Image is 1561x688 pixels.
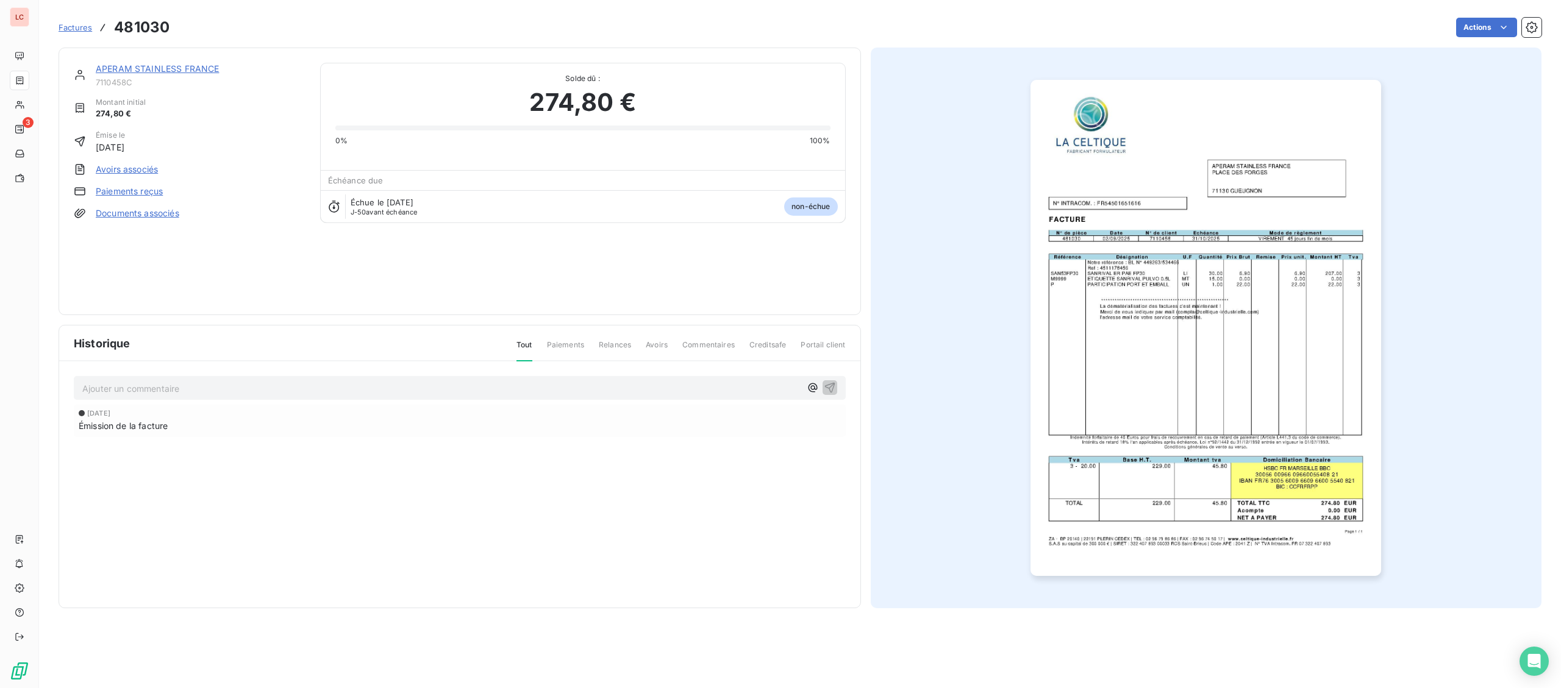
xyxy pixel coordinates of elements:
[547,339,584,360] span: Paiements
[87,410,110,417] span: [DATE]
[1031,80,1381,576] img: invoice_thumbnail
[96,63,219,74] a: APERAM STAINLESS FRANCE
[599,339,631,360] span: Relances
[646,339,668,360] span: Avoirs
[328,176,384,185] span: Échéance due
[96,108,146,120] span: 274,80 €
[96,141,125,154] span: [DATE]
[96,163,158,176] a: Avoirs associés
[351,208,418,216] span: avant échéance
[351,208,366,216] span: J-50
[114,16,170,38] h3: 481030
[529,84,635,121] span: 274,80 €
[1456,18,1517,37] button: Actions
[810,135,831,146] span: 100%
[59,23,92,32] span: Factures
[749,339,787,360] span: Creditsafe
[59,21,92,34] a: Factures
[10,7,29,27] div: LC
[10,661,29,681] img: Logo LeanPay
[96,185,163,197] a: Paiements reçus
[96,77,305,87] span: 7110458C
[784,197,837,216] span: non-échue
[335,135,348,146] span: 0%
[1520,647,1549,676] div: Open Intercom Messenger
[516,339,532,361] span: Tout
[96,130,125,141] span: Émise le
[682,339,735,360] span: Commentaires
[23,117,34,128] span: 3
[96,97,146,108] span: Montant initial
[335,73,831,84] span: Solde dû :
[96,207,179,219] a: Documents associés
[79,419,168,432] span: Émission de la facture
[74,335,130,352] span: Historique
[351,197,413,207] span: Échue le [DATE]
[801,339,845,360] span: Portail client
